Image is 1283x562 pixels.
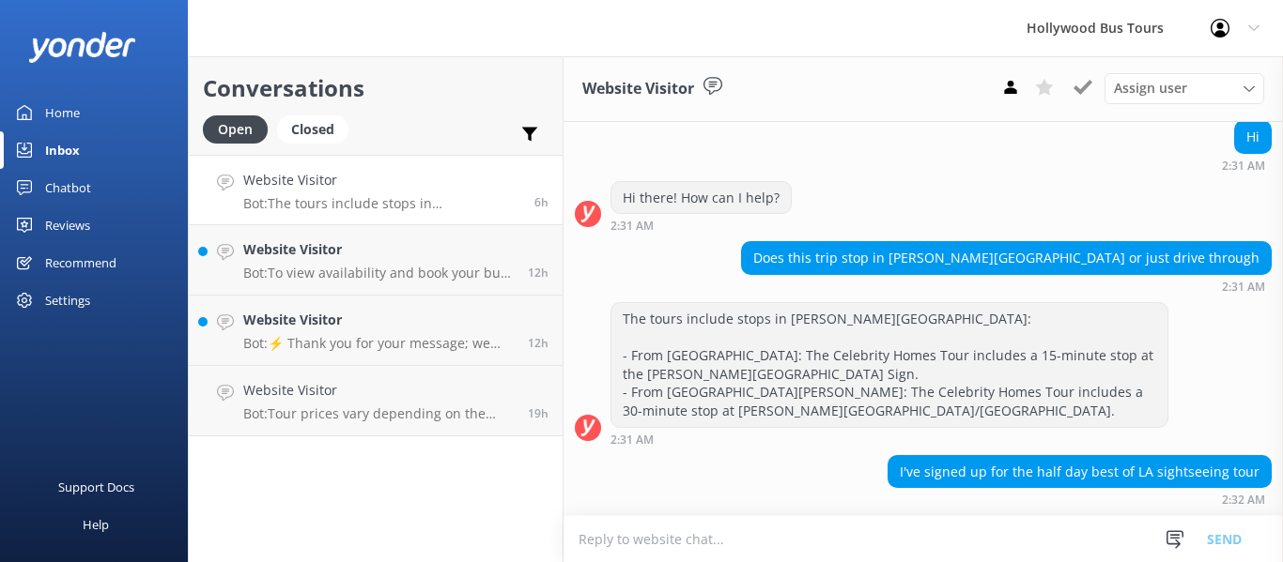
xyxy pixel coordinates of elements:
div: Assign User [1105,73,1264,103]
img: yonder-white-logo.png [28,32,136,63]
div: Sep 06 2025 02:31am (UTC -07:00) America/Tijuana [611,433,1168,446]
strong: 2:31 AM [611,220,654,232]
span: Sep 05 2025 08:55pm (UTC -07:00) America/Tijuana [528,265,549,281]
p: Bot: To view availability and book your bus tour online, click [URL][DOMAIN_NAME]. [243,265,514,281]
div: Recommend [45,244,116,281]
h4: Website Visitor [243,170,520,190]
span: Sep 05 2025 02:07pm (UTC -07:00) America/Tijuana [528,405,549,421]
div: Sep 06 2025 02:31am (UTC -07:00) America/Tijuana [1222,159,1272,172]
strong: 2:31 AM [611,434,654,446]
div: The tours include stops in [PERSON_NAME][GEOGRAPHIC_DATA]: - From [GEOGRAPHIC_DATA]: The Celebrit... [611,303,1167,427]
div: Help [83,506,109,543]
strong: 2:32 AM [1222,494,1265,506]
div: Settings [45,281,90,319]
div: Chatbot [45,169,91,206]
div: Reviews [45,206,90,244]
div: Open [203,115,268,144]
a: Website VisitorBot:The tours include stops in [PERSON_NAME][GEOGRAPHIC_DATA]: - From [GEOGRAPHIC_... [189,155,563,225]
p: Bot: Tour prices vary depending on the specific tour and departure location. For detailed pricing... [243,405,514,422]
p: Bot: ⚡ Thank you for your message; we are connecting you to a team member who will be with you sh... [243,335,514,352]
div: Inbox [45,131,80,169]
h2: Conversations [203,70,549,106]
span: Assign user [1114,78,1187,99]
span: Sep 05 2025 08:23pm (UTC -07:00) America/Tijuana [528,335,549,351]
a: Closed [277,118,358,139]
h3: Website Visitor [582,77,694,101]
span: Sep 06 2025 02:31am (UTC -07:00) America/Tijuana [534,194,549,210]
strong: 2:31 AM [1222,160,1265,172]
h4: Website Visitor [243,310,514,330]
div: Does this trip stop in [PERSON_NAME][GEOGRAPHIC_DATA] or just drive through [742,242,1271,274]
div: Sep 06 2025 02:32am (UTC -07:00) America/Tijuana [888,493,1272,506]
div: Hi [1235,121,1271,153]
div: Home [45,94,80,131]
h4: Website Visitor [243,380,514,401]
div: Support Docs [58,468,134,506]
a: Website VisitorBot:Tour prices vary depending on the specific tour and departure location. For de... [189,366,563,436]
a: Website VisitorBot:⚡ Thank you for your message; we are connecting you to a team member who will ... [189,296,563,366]
div: Sep 06 2025 02:31am (UTC -07:00) America/Tijuana [611,219,792,232]
h4: Website Visitor [243,239,514,260]
p: Bot: The tours include stops in [PERSON_NAME][GEOGRAPHIC_DATA]: - From [GEOGRAPHIC_DATA]: The Cel... [243,195,520,212]
div: Closed [277,115,348,144]
strong: 2:31 AM [1222,281,1265,293]
div: Hi there! How can I help? [611,182,791,214]
a: Open [203,118,277,139]
div: I've signed up for the half day best of LA sightseeing tour [889,456,1271,488]
a: Website VisitorBot:To view availability and book your bus tour online, click [URL][DOMAIN_NAME].12h [189,225,563,296]
div: Sep 06 2025 02:31am (UTC -07:00) America/Tijuana [741,280,1272,293]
